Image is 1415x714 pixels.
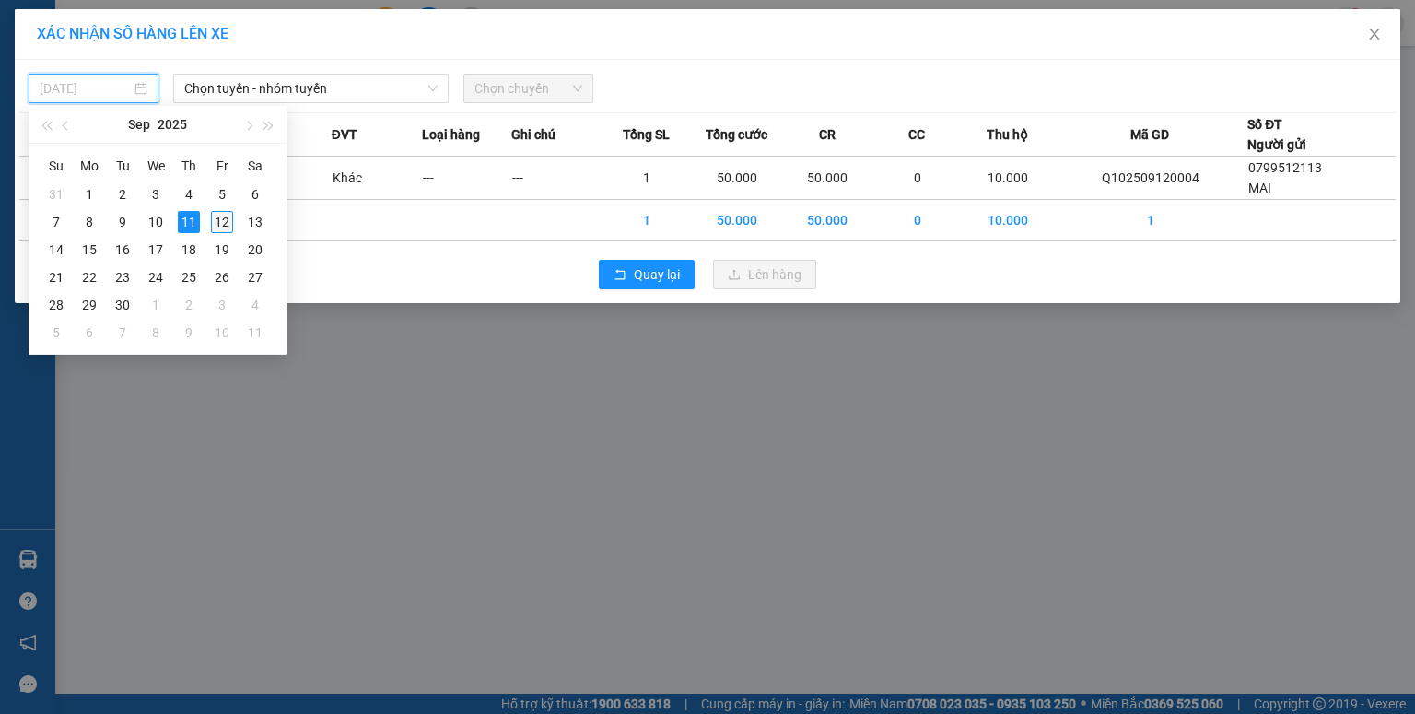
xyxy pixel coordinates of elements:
div: 14 [45,239,67,261]
div: 11 [178,211,200,233]
td: 2025-09-15 [73,236,106,263]
td: 2025-10-01 [139,291,172,319]
div: 16 [111,239,134,261]
td: 10.000 [963,157,1053,200]
td: 2025-09-25 [172,263,205,291]
div: 13 [244,211,266,233]
td: 50.000 [782,200,872,241]
td: 2025-10-06 [73,319,106,346]
td: 2025-10-05 [40,319,73,346]
td: --- [511,157,602,200]
td: 2025-10-03 [205,291,239,319]
td: 2025-10-08 [139,319,172,346]
span: Loại hàng [422,124,480,145]
div: 3 [211,294,233,316]
span: Thu hộ [987,124,1028,145]
button: Sep [128,106,150,143]
span: XÁC NHẬN SỐ HÀNG LÊN XE [37,25,228,42]
div: 8 [145,322,167,344]
div: 31 [45,183,67,205]
td: 50.000 [692,157,782,200]
span: Chọn chuyến [474,75,582,102]
div: 7 [45,211,67,233]
td: Khác [332,157,422,200]
div: 29 [78,294,100,316]
div: 26 [211,266,233,288]
td: 2025-09-26 [205,263,239,291]
td: 2025-09-28 [40,291,73,319]
div: 22 [78,266,100,288]
div: 20 [244,239,266,261]
td: 2025-09-08 [73,208,106,236]
div: 2 [111,183,134,205]
td: 2025-09-09 [106,208,139,236]
span: Mã GD [1130,124,1169,145]
td: 0 [872,157,963,200]
span: ĐVT [332,124,357,145]
td: 2025-09-04 [172,181,205,208]
td: 2025-09-17 [139,236,172,263]
div: 5 [45,322,67,344]
th: We [139,151,172,181]
div: 3 [145,183,167,205]
button: uploadLên hàng [713,260,816,289]
td: 1 [602,157,692,200]
th: Tu [106,151,139,181]
td: 2025-10-09 [172,319,205,346]
div: 23 [111,266,134,288]
td: 2025-09-11 [172,208,205,236]
span: Quay lại [634,264,680,285]
th: Fr [205,151,239,181]
span: CC [908,124,925,145]
div: 10 [211,322,233,344]
div: 4 [178,183,200,205]
td: 2025-09-29 [73,291,106,319]
td: 2025-09-22 [73,263,106,291]
td: --- [422,157,512,200]
div: 6 [78,322,100,344]
div: 4 [244,294,266,316]
td: 2025-09-23 [106,263,139,291]
th: Th [172,151,205,181]
td: 0 [872,200,963,241]
td: 2025-09-20 [239,236,272,263]
div: 1 [145,294,167,316]
td: 10.000 [963,200,1053,241]
td: 2025-09-14 [40,236,73,263]
div: 12 [211,211,233,233]
button: rollbackQuay lại [599,260,695,289]
span: CR [819,124,836,145]
div: 7 [111,322,134,344]
th: Sa [239,151,272,181]
div: 25 [178,266,200,288]
td: 2025-10-10 [205,319,239,346]
div: 6 [244,183,266,205]
span: Tổng cước [706,124,767,145]
td: 1 [1053,200,1247,241]
div: 5 [211,183,233,205]
div: 30 [111,294,134,316]
span: MAI [1248,181,1271,195]
td: 2025-08-31 [40,181,73,208]
td: 2025-09-21 [40,263,73,291]
td: 2025-10-07 [106,319,139,346]
div: 28 [45,294,67,316]
td: 2025-09-30 [106,291,139,319]
td: 2025-09-01 [73,181,106,208]
span: down [427,83,439,94]
td: 50.000 [692,200,782,241]
button: 2025 [158,106,187,143]
div: 21 [45,266,67,288]
div: 2 [178,294,200,316]
td: 2025-09-19 [205,236,239,263]
div: 17 [145,239,167,261]
div: 19 [211,239,233,261]
td: 2025-10-02 [172,291,205,319]
span: 0799512113 [1248,160,1322,175]
div: 10 [145,211,167,233]
div: 18 [178,239,200,261]
td: 50.000 [782,157,872,200]
td: 2025-09-02 [106,181,139,208]
td: 2025-09-18 [172,236,205,263]
td: 2025-09-13 [239,208,272,236]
